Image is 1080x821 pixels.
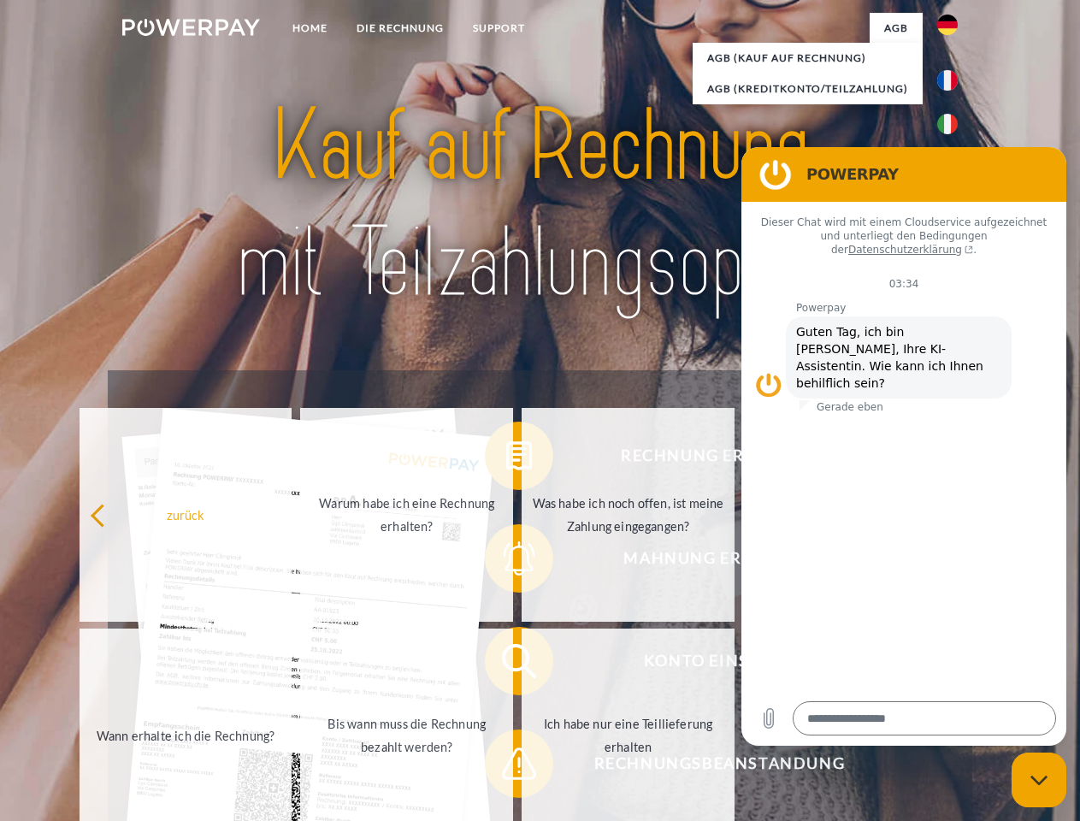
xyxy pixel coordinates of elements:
[310,492,503,538] div: Warum habe ich eine Rechnung erhalten?
[532,492,724,538] div: Was habe ich noch offen, ist meine Zahlung eingegangen?
[532,712,724,759] div: Ich habe nur eine Teillieferung erhalten
[458,13,540,44] a: SUPPORT
[693,43,923,74] a: AGB (Kauf auf Rechnung)
[310,712,503,759] div: Bis wann muss die Rechnung bezahlt werden?
[937,114,958,134] img: it
[163,82,917,328] img: title-powerpay_de.svg
[122,19,260,36] img: logo-powerpay-white.svg
[342,13,458,44] a: DIE RECHNUNG
[870,13,923,44] a: agb
[937,70,958,91] img: fr
[278,13,342,44] a: Home
[522,408,735,622] a: Was habe ich noch offen, ist meine Zahlung eingegangen?
[937,15,958,35] img: de
[90,724,282,747] div: Wann erhalte ich die Rechnung?
[693,74,923,104] a: AGB (Kreditkonto/Teilzahlung)
[741,147,1066,746] iframe: Messaging-Fenster
[90,503,282,526] div: zurück
[1012,753,1066,807] iframe: Schaltfläche zum Öffnen des Messaging-Fensters; Konversation läuft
